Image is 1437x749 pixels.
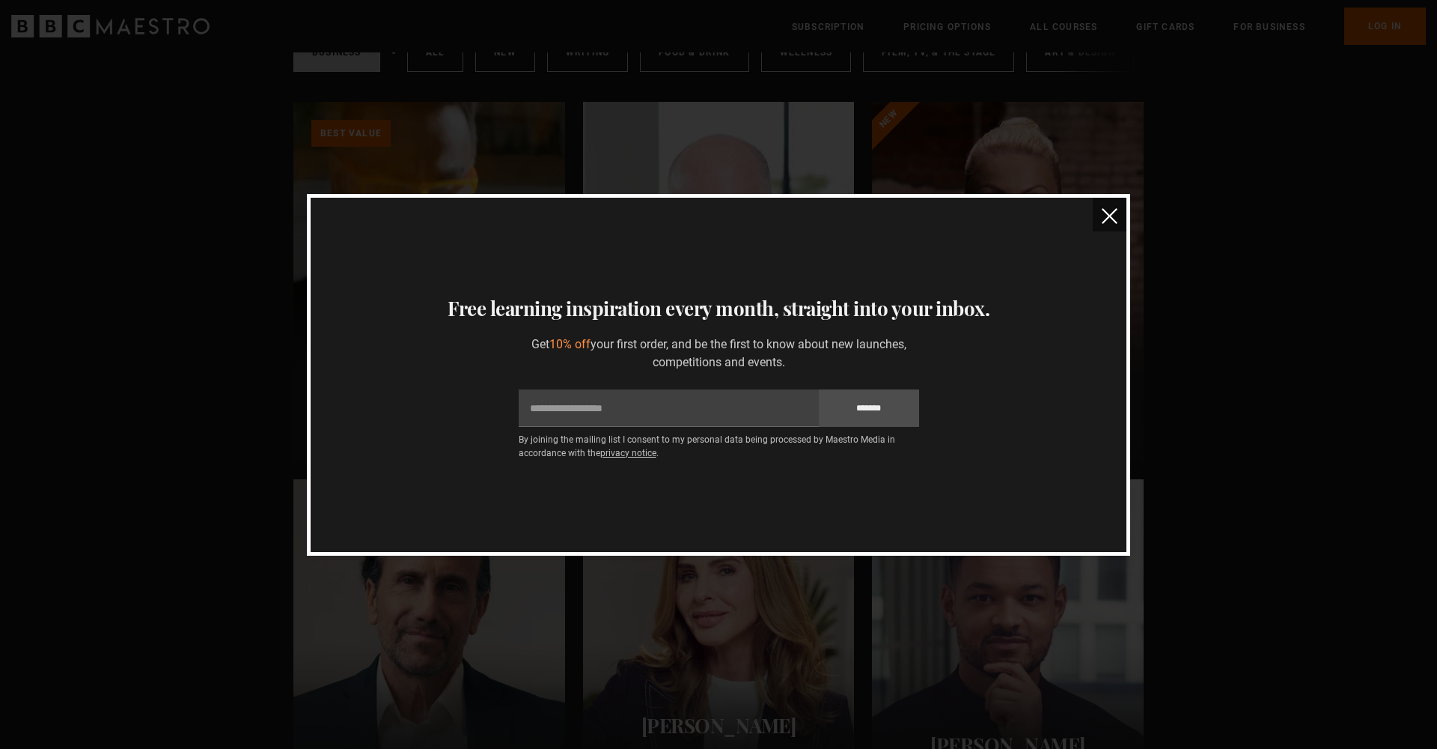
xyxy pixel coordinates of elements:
[519,336,919,372] p: Get your first order, and be the first to know about new launches, competitions and events.
[549,337,591,351] span: 10% off
[519,433,919,460] p: By joining the mailing list I consent to my personal data being processed by Maestro Media in acc...
[329,294,1108,324] h3: Free learning inspiration every month, straight into your inbox.
[1093,198,1126,231] button: close
[600,448,656,458] a: privacy notice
